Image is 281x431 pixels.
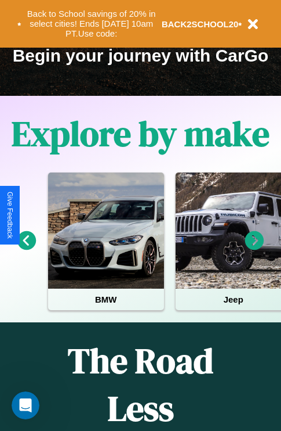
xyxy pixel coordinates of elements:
h4: BMW [48,289,164,310]
div: Give Feedback [6,192,14,239]
iframe: Intercom live chat [12,392,39,419]
h1: Explore by make [12,110,269,157]
button: Back to School savings of 20% in select cities! Ends [DATE] 10am PT.Use code: [21,6,162,42]
b: BACK2SCHOOL20 [162,19,239,29]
